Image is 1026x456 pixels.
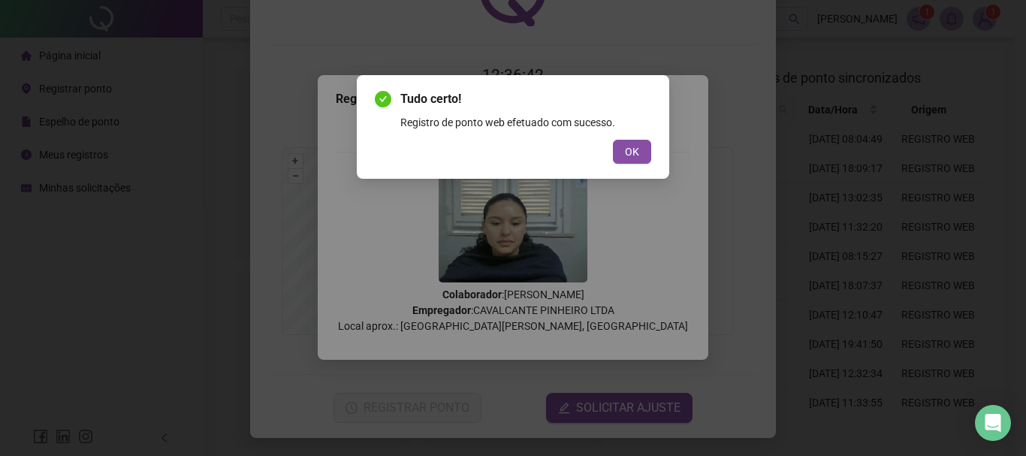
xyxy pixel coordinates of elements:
span: Tudo certo! [400,90,651,108]
button: OK [613,140,651,164]
span: check-circle [375,91,391,107]
span: OK [625,143,639,160]
div: Open Intercom Messenger [975,405,1011,441]
div: Registro de ponto web efetuado com sucesso. [400,114,651,131]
